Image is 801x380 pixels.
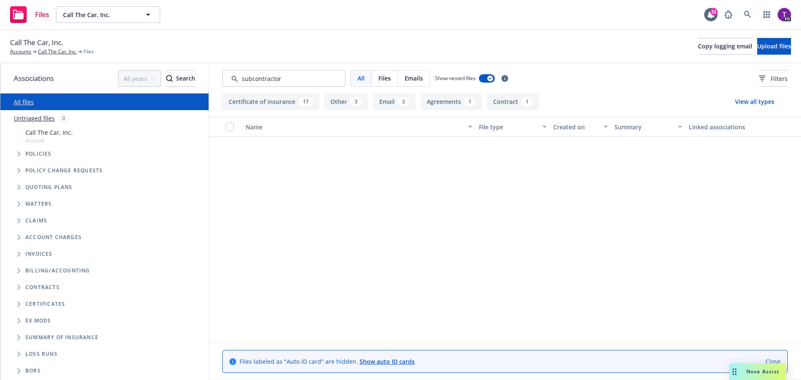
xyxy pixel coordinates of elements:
[7,3,53,26] a: Files
[25,168,103,173] span: Policy change requests
[778,8,791,21] img: photo
[479,123,537,131] div: File type
[38,48,77,55] a: Call The Car, Inc.
[757,38,791,55] button: Upload files
[358,74,365,83] span: All
[398,97,409,106] div: 2
[226,123,234,131] input: Select all
[0,262,209,379] div: Folder Tree Example
[25,185,73,190] span: Quoting plans
[685,117,759,137] button: Linked associations
[14,114,55,123] a: Untriaged files
[83,48,94,55] span: Files
[25,352,58,357] span: Loss Runs
[35,11,49,18] span: Files
[25,268,90,273] span: Billing/Accounting
[360,357,415,365] a: Show auto ID cards
[487,93,539,110] button: Contract
[222,70,345,87] input: Search by keyword...
[758,6,775,23] a: Switch app
[25,218,47,223] span: Claims
[771,74,788,83] span: Filters
[350,97,362,106] div: 3
[25,137,73,144] span: Account
[553,123,599,131] div: Created on
[25,285,60,290] span: Contracts
[166,70,195,87] button: SearchSearch
[435,75,476,82] span: Show nested files
[25,318,51,323] span: Ex Mods
[476,117,549,137] button: File type
[25,128,73,137] span: Call The Car, Inc.
[14,98,34,106] a: All files
[299,97,313,106] div: 17
[722,93,788,110] button: View all types
[464,97,476,106] div: 1
[25,252,53,257] span: Invoices
[611,117,685,137] button: Summary
[25,201,52,206] span: Matters
[25,235,82,240] span: Account charges
[324,93,368,110] button: Other
[759,74,788,83] span: Filters
[25,151,52,156] span: Policies
[405,74,423,83] span: Emails
[615,123,673,131] div: Summary
[739,6,756,23] a: Search
[58,113,69,123] div: 0
[698,42,752,50] span: Copy logging email
[56,6,160,23] button: Call The Car, Inc.
[421,93,482,110] button: Agreements
[550,117,612,137] button: Created on
[242,117,476,137] button: Name
[689,123,756,131] div: Linked associations
[166,75,173,82] svg: Search
[729,363,740,380] div: Drag to move
[757,42,791,50] span: Upload files
[222,93,319,110] button: Certificate of insurance
[720,6,737,23] a: Report a Bug
[766,357,781,366] a: Close
[166,70,195,86] div: Search
[759,70,788,87] button: Filters
[10,37,63,48] span: Call The Car, Inc.
[10,48,31,55] a: Accounts
[25,335,98,340] span: Summary of insurance
[378,74,391,83] span: Files
[25,302,65,307] span: Certificates
[0,126,209,262] div: Tree Example
[246,123,463,131] div: Name
[698,38,752,55] button: Copy logging email
[239,357,415,366] span: Files labeled as "Auto ID card" are hidden.
[25,368,41,373] span: BORs
[14,73,54,84] span: Associations
[373,93,416,110] button: Email
[63,10,135,19] span: Call The Car, Inc.
[521,97,533,106] div: 1
[746,368,779,375] span: Nova Assist
[710,8,718,15] div: 22
[729,363,786,380] button: Nova Assist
